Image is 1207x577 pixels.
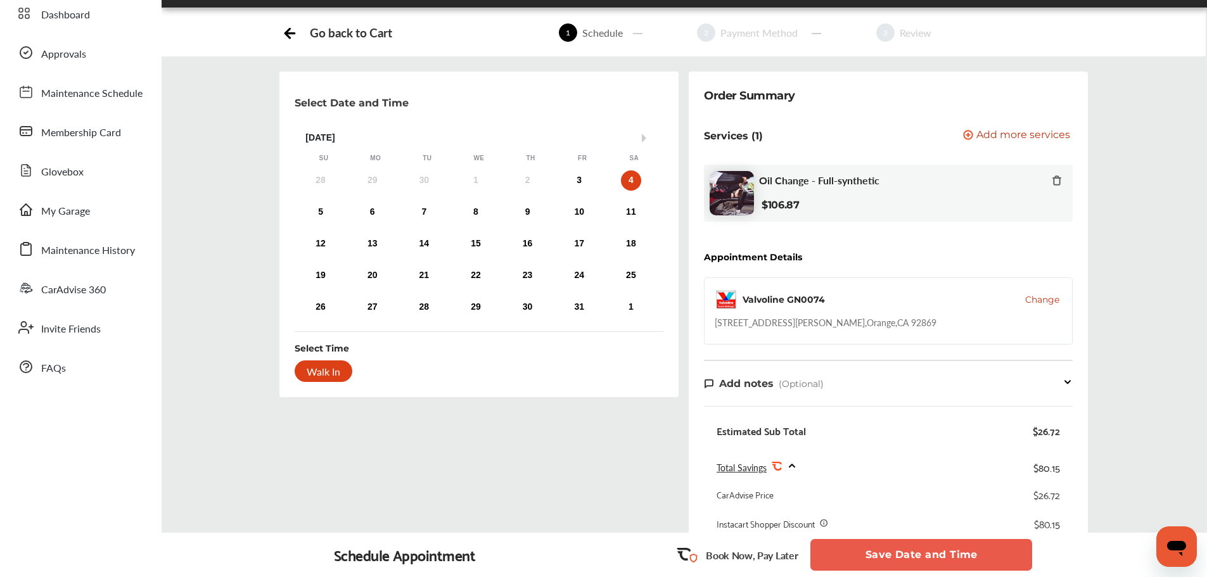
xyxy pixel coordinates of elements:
[466,170,486,191] div: Not available Wednesday, October 1st, 2025
[963,130,1073,142] a: Add more services
[762,199,800,211] b: $106.87
[743,293,825,306] div: Valvoline GN0074
[717,517,815,530] div: Instacart Shopper Discount
[310,202,331,222] div: Choose Sunday, October 5th, 2025
[569,234,589,254] div: Choose Friday, October 17th, 2025
[706,548,798,562] p: Book Now, Pay Later
[41,164,84,181] span: Glovebox
[414,265,434,286] div: Choose Tuesday, October 21st, 2025
[719,377,774,390] span: Add notes
[310,25,392,40] div: Go back to Cart
[621,265,641,286] div: Choose Saturday, October 25th, 2025
[1033,488,1060,501] div: $26.72
[295,97,409,109] p: Select Date and Time
[414,234,434,254] div: Choose Tuesday, October 14th, 2025
[628,154,641,163] div: Sa
[369,154,382,163] div: Mo
[362,202,383,222] div: Choose Monday, October 6th, 2025
[876,23,895,42] span: 3
[11,350,149,383] a: FAQs
[362,234,383,254] div: Choose Monday, October 13th, 2025
[704,378,714,389] img: note-icon.db9493fa.svg
[518,297,538,317] div: Choose Thursday, October 30th, 2025
[642,134,651,143] button: Next Month
[41,360,66,377] span: FAQs
[41,86,143,102] span: Maintenance Schedule
[1025,293,1059,306] button: Change
[621,234,641,254] div: Choose Saturday, October 18th, 2025
[11,193,149,226] a: My Garage
[895,25,936,40] div: Review
[466,297,486,317] div: Choose Wednesday, October 29th, 2025
[11,115,149,148] a: Membership Card
[41,321,101,338] span: Invite Friends
[310,297,331,317] div: Choose Sunday, October 26th, 2025
[569,202,589,222] div: Choose Friday, October 10th, 2025
[41,282,106,298] span: CarAdvise 360
[621,202,641,222] div: Choose Saturday, October 11th, 2025
[518,234,538,254] div: Choose Thursday, October 16th, 2025
[11,154,149,187] a: Glovebox
[1034,517,1060,530] div: $80.15
[41,203,90,220] span: My Garage
[11,311,149,344] a: Invite Friends
[298,132,660,143] div: [DATE]
[295,360,352,382] div: Walk In
[621,297,641,317] div: Choose Saturday, November 1st, 2025
[41,46,86,63] span: Approvals
[697,23,715,42] span: 2
[704,87,795,105] div: Order Summary
[11,232,149,265] a: Maintenance History
[466,234,486,254] div: Choose Wednesday, October 15th, 2025
[525,154,537,163] div: Th
[466,202,486,222] div: Choose Wednesday, October 8th, 2025
[577,25,628,40] div: Schedule
[518,202,538,222] div: Choose Thursday, October 9th, 2025
[779,378,824,390] span: (Optional)
[710,171,754,215] img: oil-change-thumb.jpg
[41,243,135,259] span: Maintenance History
[310,265,331,286] div: Choose Sunday, October 19th, 2025
[362,297,383,317] div: Choose Monday, October 27th, 2025
[362,265,383,286] div: Choose Monday, October 20th, 2025
[310,170,331,191] div: Not available Sunday, September 28th, 2025
[317,154,330,163] div: Su
[41,7,90,23] span: Dashboard
[41,125,121,141] span: Membership Card
[715,25,803,40] div: Payment Method
[414,297,434,317] div: Choose Tuesday, October 28th, 2025
[421,154,433,163] div: Tu
[11,272,149,305] a: CarAdvise 360
[473,154,485,163] div: We
[11,36,149,69] a: Approvals
[11,75,149,108] a: Maintenance Schedule
[414,202,434,222] div: Choose Tuesday, October 7th, 2025
[717,461,767,474] span: Total Savings
[704,130,763,142] p: Services (1)
[569,265,589,286] div: Choose Friday, October 24th, 2025
[1033,459,1060,476] div: $80.15
[414,170,434,191] div: Not available Tuesday, September 30th, 2025
[518,265,538,286] div: Choose Thursday, October 23rd, 2025
[715,288,738,311] img: logo-valvoline.png
[704,252,802,262] div: Appointment Details
[976,130,1070,142] span: Add more services
[310,234,331,254] div: Choose Sunday, October 12th, 2025
[569,297,589,317] div: Choose Friday, October 31st, 2025
[334,546,476,564] div: Schedule Appointment
[621,170,641,191] div: Choose Saturday, October 4th, 2025
[518,170,538,191] div: Not available Thursday, October 2nd, 2025
[295,168,657,320] div: month 2025-10
[963,130,1070,142] button: Add more services
[717,488,774,501] div: CarAdvise Price
[569,170,589,191] div: Choose Friday, October 3rd, 2025
[1156,526,1197,567] iframe: Button to launch messaging window
[362,170,383,191] div: Not available Monday, September 29th, 2025
[295,342,349,355] div: Select Time
[759,174,879,186] span: Oil Change - Full-synthetic
[1033,424,1060,437] div: $26.72
[576,154,589,163] div: Fr
[466,265,486,286] div: Choose Wednesday, October 22nd, 2025
[559,23,577,42] span: 1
